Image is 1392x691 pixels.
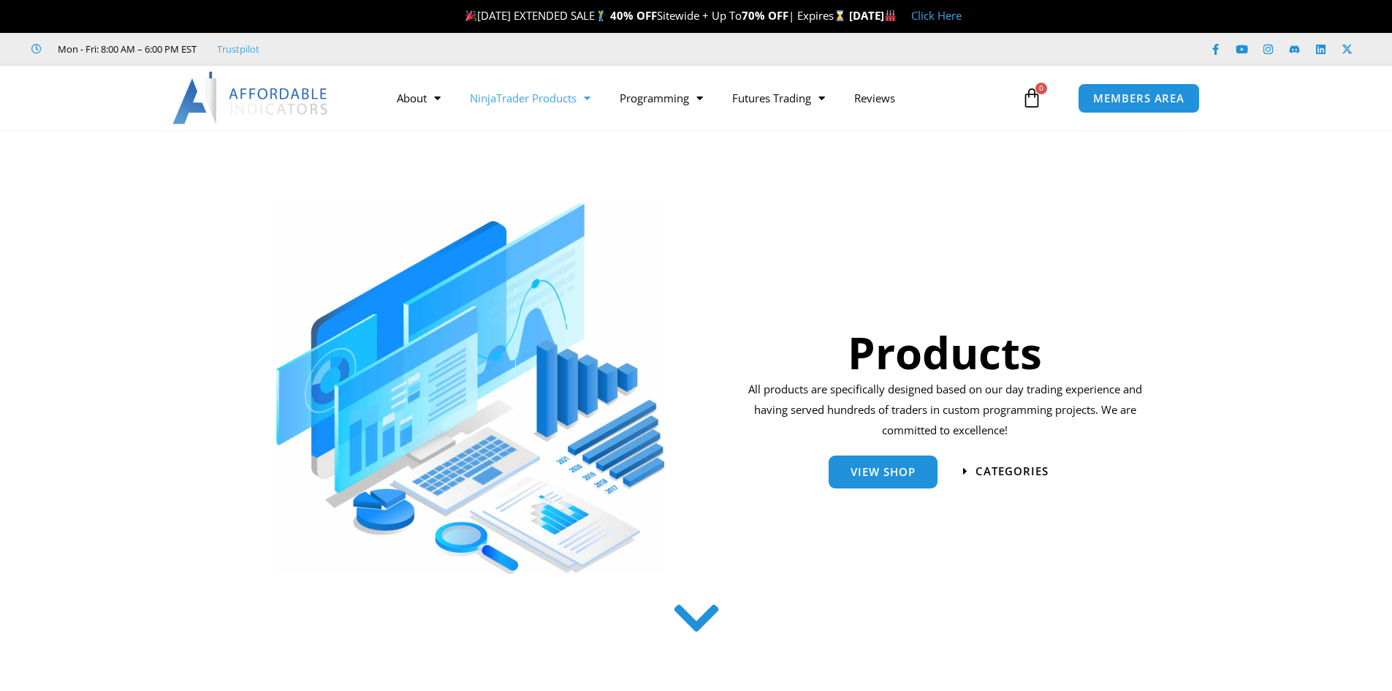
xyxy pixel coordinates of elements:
a: NinjaTrader Products [455,81,605,115]
a: About [382,81,455,115]
a: View Shop [829,456,937,488]
img: 🎉 [465,10,476,21]
span: Mon - Fri: 8:00 AM – 6:00 PM EST [54,40,197,58]
a: MEMBERS AREA [1078,83,1200,113]
img: LogoAI | Affordable Indicators – NinjaTrader [172,72,330,124]
nav: Menu [382,81,1018,115]
img: 🏌️‍♂️ [596,10,606,21]
a: Reviews [840,81,910,115]
span: 0 [1035,83,1047,94]
strong: 40% OFF [610,8,657,23]
span: [DATE] EXTENDED SALE Sitewide + Up To | Expires [462,8,849,23]
strong: [DATE] [849,8,897,23]
h1: Products [743,322,1147,383]
img: 🏭 [885,10,896,21]
a: Trustpilot [217,40,259,58]
span: View Shop [851,467,916,477]
span: MEMBERS AREA [1093,93,1184,104]
strong: 70% OFF [742,8,788,23]
span: categories [975,466,1049,477]
a: Futures Trading [718,81,840,115]
a: categories [963,466,1049,477]
img: ⌛ [834,10,845,21]
a: 0 [1000,77,1064,119]
img: ProductsSection scaled | Affordable Indicators – NinjaTrader [276,203,664,574]
p: All products are specifically designed based on our day trading experience and having served hund... [743,380,1147,441]
a: Programming [605,81,718,115]
a: Click Here [911,8,962,23]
